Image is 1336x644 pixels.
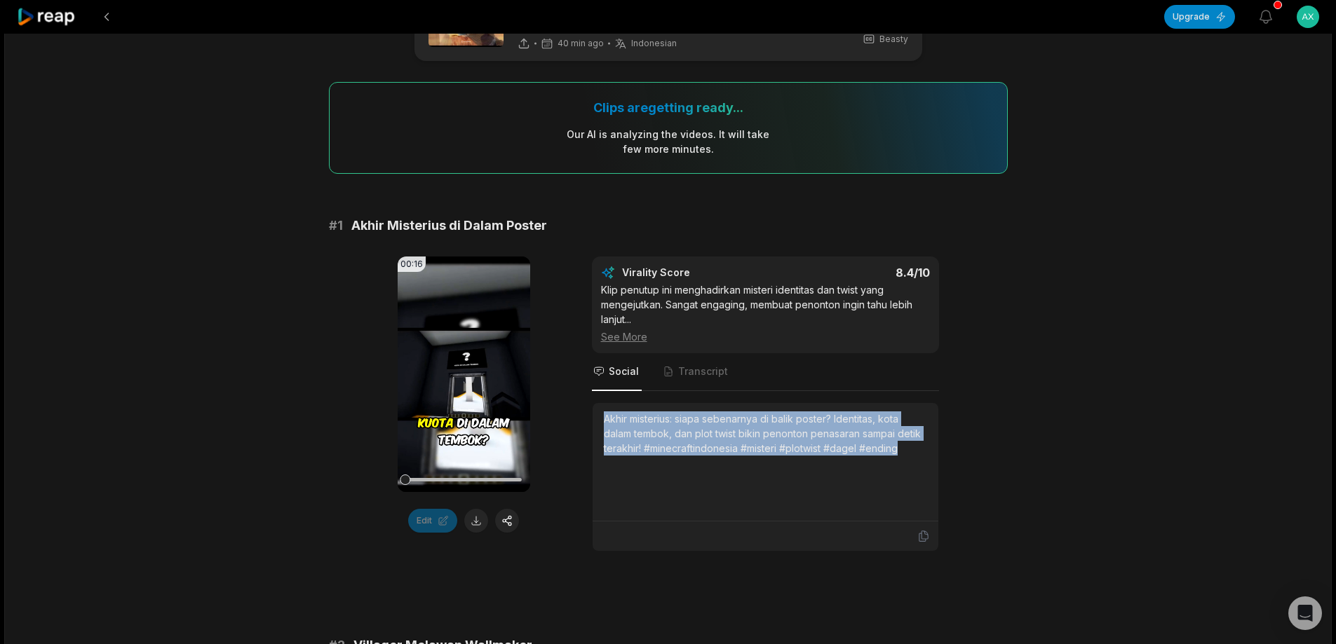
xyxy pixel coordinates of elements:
[592,353,939,391] nav: Tabs
[601,329,930,344] div: See More
[593,100,743,116] div: Clips are getting ready...
[351,216,547,235] span: Akhir Misterius di Dalam Poster
[622,266,773,280] div: Virality Score
[609,364,639,378] span: Social
[408,509,457,533] button: Edit
[329,216,343,235] span: # 1
[678,364,728,378] span: Transcript
[601,282,930,344] div: Klip penutup ini menghadirkan misteri identitas dan twist yang mengejutkan. Sangat engaging, memb...
[879,33,908,46] span: Beasty
[1164,5,1235,29] button: Upgrade
[566,127,770,156] div: Our AI is analyzing the video s . It will take few more minutes.
[398,256,530,492] video: Your browser does not support mp4 format.
[631,38,677,49] span: Indonesian
[779,266,930,280] div: 8.4 /10
[558,38,604,49] span: 40 min ago
[604,411,927,455] div: Akhir misterius: siapa sebenarnya di balik poster? Identitas, kota dalam tembok, dan plot twist b...
[1288,596,1322,630] div: Open Intercom Messenger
